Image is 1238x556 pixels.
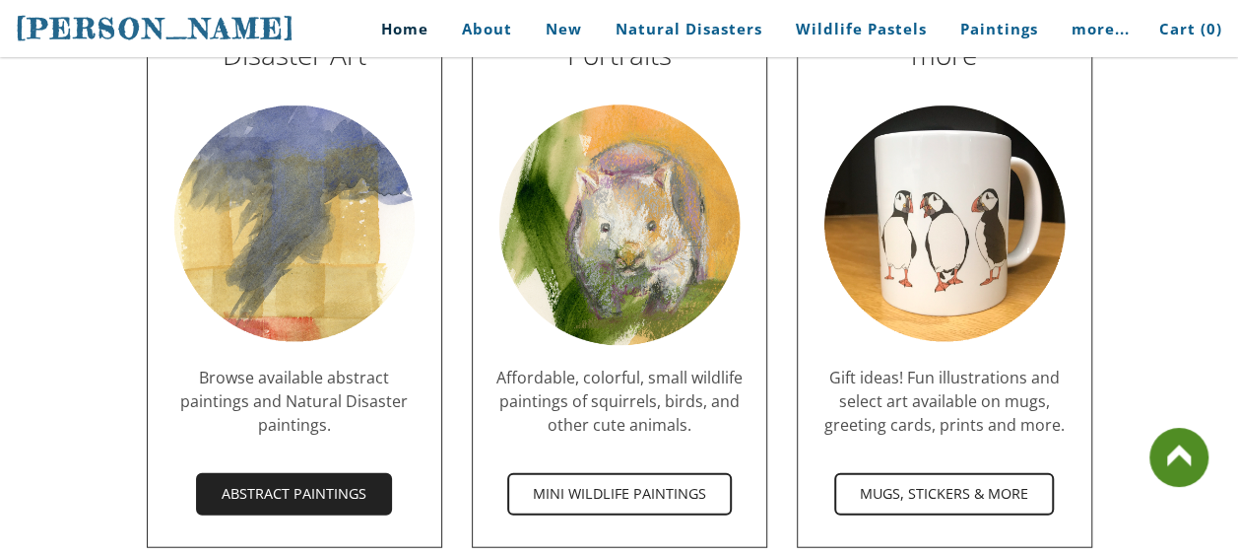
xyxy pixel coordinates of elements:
a: Cart (0) [1144,7,1222,51]
a: Natural Disasters [601,7,777,51]
a: Paintings [945,7,1053,51]
div: Affordable, colorful, small wildlife paintings of squirrels, birds, and other cute animals. [492,366,747,437]
a: mini wildlife paintings [507,473,732,515]
span: Abstract Paintings [198,475,390,513]
h2: Mugs, Stickers & more [817,13,1072,68]
span: [PERSON_NAME] [16,12,295,45]
span: mini wildlife paintings [509,475,730,513]
a: About [447,7,527,51]
a: Home [352,7,443,51]
img: puffin mug [817,99,1072,354]
h2: Mini Wildlife Portraits [492,13,747,68]
a: more... [1057,7,1144,51]
span: 0 [1206,19,1216,38]
a: Abstract Paintings [196,473,392,515]
span: Mugs, Stickers & more [836,475,1052,513]
div: Gift ideas! Fun illustrations and select art available on mugs, greeting cards, prints and more. [817,366,1072,437]
a: Wildlife Pastels [781,7,942,51]
a: Mugs, Stickers & more [834,473,1054,515]
a: New [531,7,597,51]
h2: Abstract & Natural Disaster Art [167,13,422,68]
img: natural disasters by Stephanie Peters [167,99,422,354]
img: Wildlife paintings by Stephanie Peters [492,99,747,354]
div: Browse available abstract paintings and Natural Disaster paintings. [167,366,422,437]
a: [PERSON_NAME] [16,10,295,47]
